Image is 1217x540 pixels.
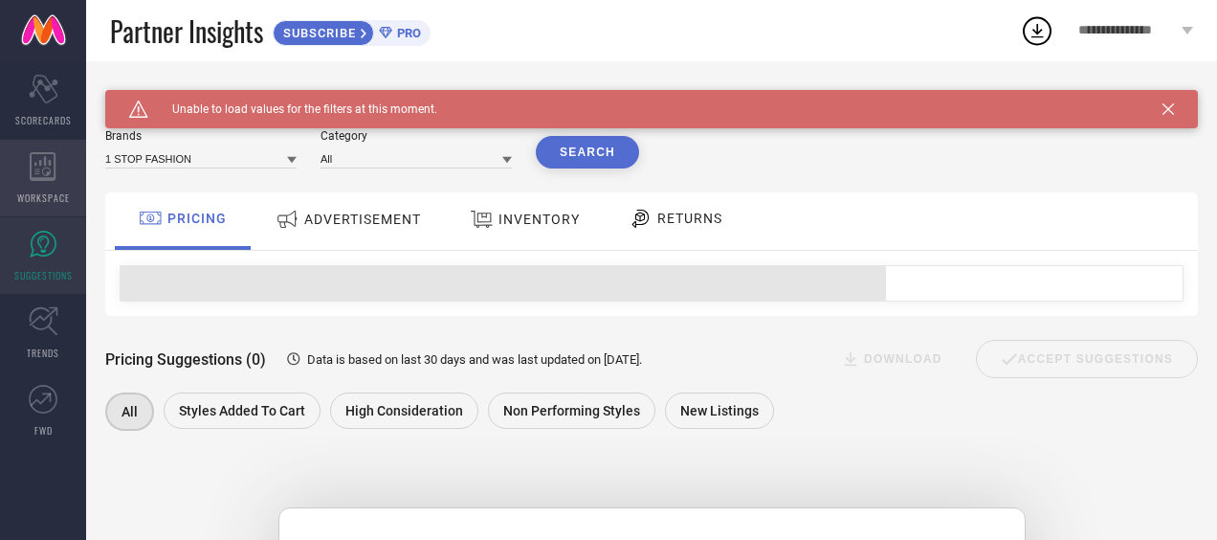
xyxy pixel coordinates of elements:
div: Category [321,129,512,143]
span: PRO [392,26,421,40]
button: Search [536,136,639,169]
span: SUGGESTIONS [14,268,73,282]
span: FWD [34,423,53,438]
span: SUBSCRIBE [274,26,361,40]
span: High Consideration [345,403,463,418]
span: Data is based on last 30 days and was last updated on [DATE] . [307,352,642,367]
span: All [122,404,138,419]
span: INVENTORY [498,212,580,227]
span: WORKSPACE [17,191,70,205]
h1: SUGGESTIONS [105,90,206,105]
span: ADVERTISEMENT [304,212,421,227]
span: SCORECARDS [15,113,72,127]
span: RETURNS [657,211,722,226]
div: Brands [105,129,297,143]
span: Styles Added To Cart [179,403,305,418]
span: Partner Insights [110,11,263,51]
span: PRICING [167,211,227,226]
span: Pricing Suggestions (0) [105,350,266,369]
a: SUBSCRIBEPRO [273,15,431,46]
span: New Listings [680,403,759,418]
span: Unable to load values for the filters at this moment. [148,102,437,116]
div: Accept Suggestions [976,340,1198,378]
span: Non Performing Styles [503,403,640,418]
span: TRENDS [27,346,59,360]
div: Open download list [1020,13,1054,48]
